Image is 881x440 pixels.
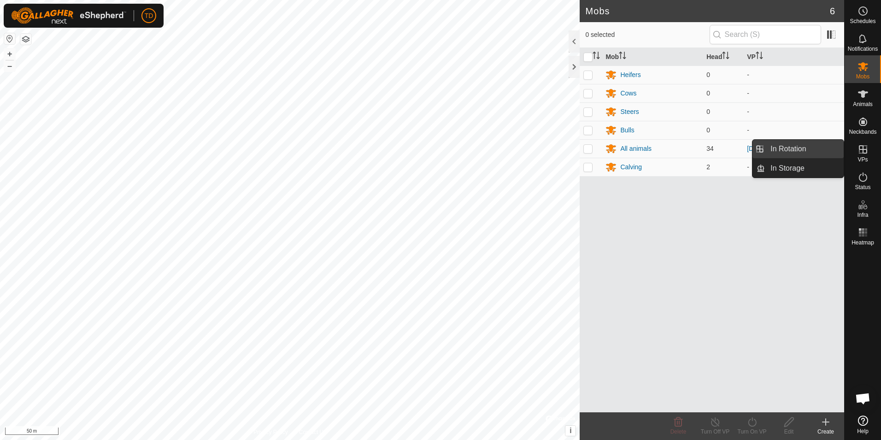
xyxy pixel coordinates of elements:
td: - [743,65,844,84]
span: Animals [853,101,873,107]
div: Turn On VP [734,428,770,436]
span: 0 [706,108,710,115]
a: Privacy Policy [253,428,288,436]
span: 0 [706,126,710,134]
img: Gallagher Logo [11,7,126,24]
p-sorticon: Activate to sort [722,53,729,60]
td: - [743,121,844,139]
div: Cows [620,89,636,98]
a: Open chat [849,385,877,412]
span: In Rotation [770,143,806,155]
span: Notifications [848,46,878,52]
span: 0 [706,71,710,78]
p-sorticon: Activate to sort [593,53,600,60]
th: VP [743,48,844,66]
span: Delete [670,428,687,435]
li: In Rotation [752,140,844,158]
span: 2 [706,163,710,171]
td: - [743,84,844,102]
td: - [743,102,844,121]
button: Reset Map [4,33,15,44]
div: Turn Off VP [697,428,734,436]
span: i [570,427,571,434]
span: TD [145,11,153,21]
span: 0 [706,89,710,97]
a: [DATE] 111336 [747,145,791,152]
span: 34 [706,145,714,152]
p-sorticon: Activate to sort [756,53,763,60]
button: – [4,60,15,71]
button: + [4,48,15,59]
li: In Storage [752,159,844,178]
th: Head [703,48,743,66]
button: i [565,426,576,436]
p-sorticon: Activate to sort [619,53,626,60]
div: Create [807,428,844,436]
span: 0 selected [585,30,709,40]
span: Heatmap [852,240,874,245]
a: In Rotation [765,140,844,158]
a: In Storage [765,159,844,178]
span: 6 [830,4,835,18]
div: Steers [620,107,639,117]
a: Contact Us [299,428,326,436]
span: Mobs [856,74,869,79]
span: VPs [858,157,868,162]
a: Help [845,412,881,438]
div: Edit [770,428,807,436]
div: All animals [620,144,652,154]
div: Calving [620,162,642,172]
div: Bulls [620,125,634,135]
button: Map Layers [20,34,31,45]
span: Neckbands [849,129,876,135]
th: Mob [602,48,703,66]
span: In Storage [770,163,805,174]
span: Status [855,184,870,190]
div: Heifers [620,70,640,80]
td: - [743,158,844,176]
input: Search (S) [710,25,821,44]
h2: Mobs [585,6,829,17]
span: Help [857,428,869,434]
span: Infra [857,212,868,218]
span: Schedules [850,18,875,24]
